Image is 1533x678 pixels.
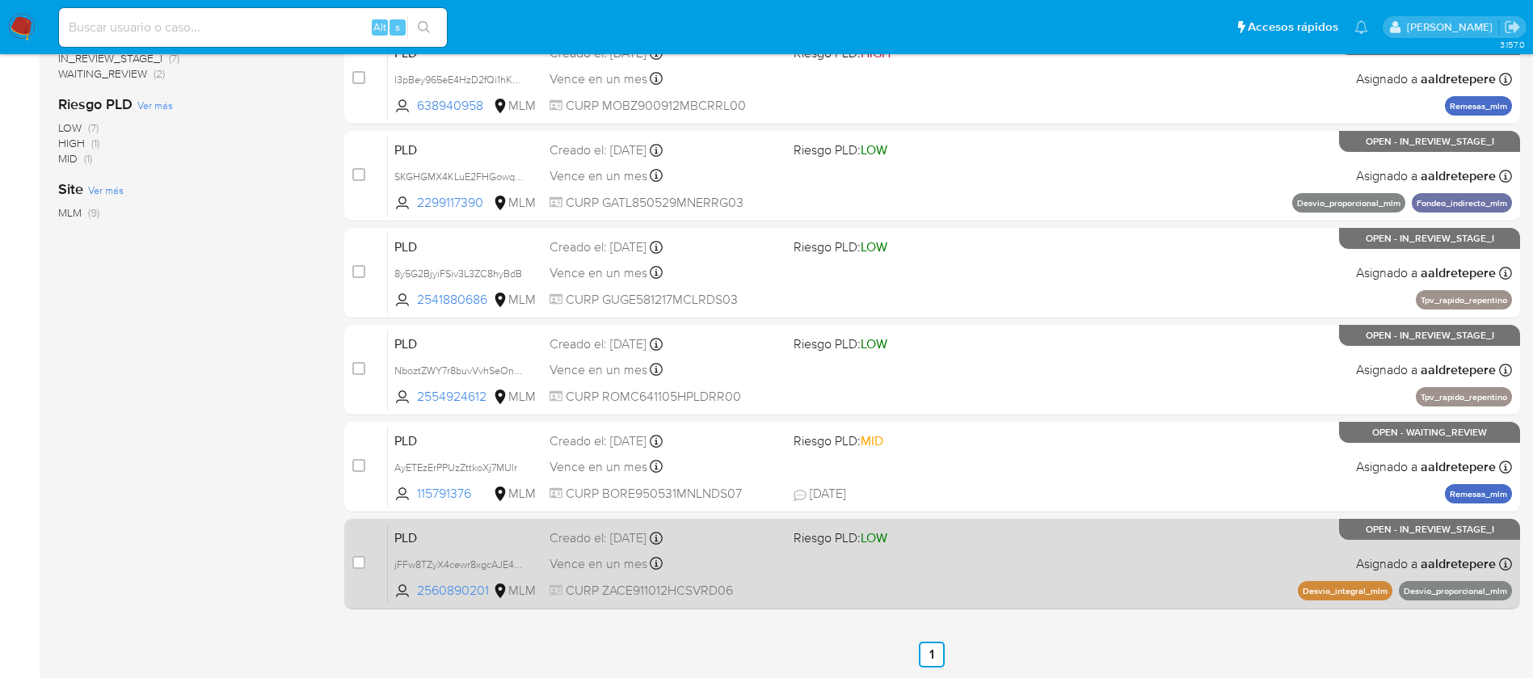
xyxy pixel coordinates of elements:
a: Notificaciones [1354,20,1368,34]
button: search-icon [407,16,440,39]
span: 3.157.0 [1500,38,1525,51]
p: alicia.aldreteperez@mercadolibre.com.mx [1407,19,1498,35]
span: Accesos rápidos [1248,19,1338,36]
span: Alt [373,19,386,35]
input: Buscar usuario o caso... [59,17,447,38]
span: s [395,19,400,35]
a: Salir [1504,19,1521,36]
